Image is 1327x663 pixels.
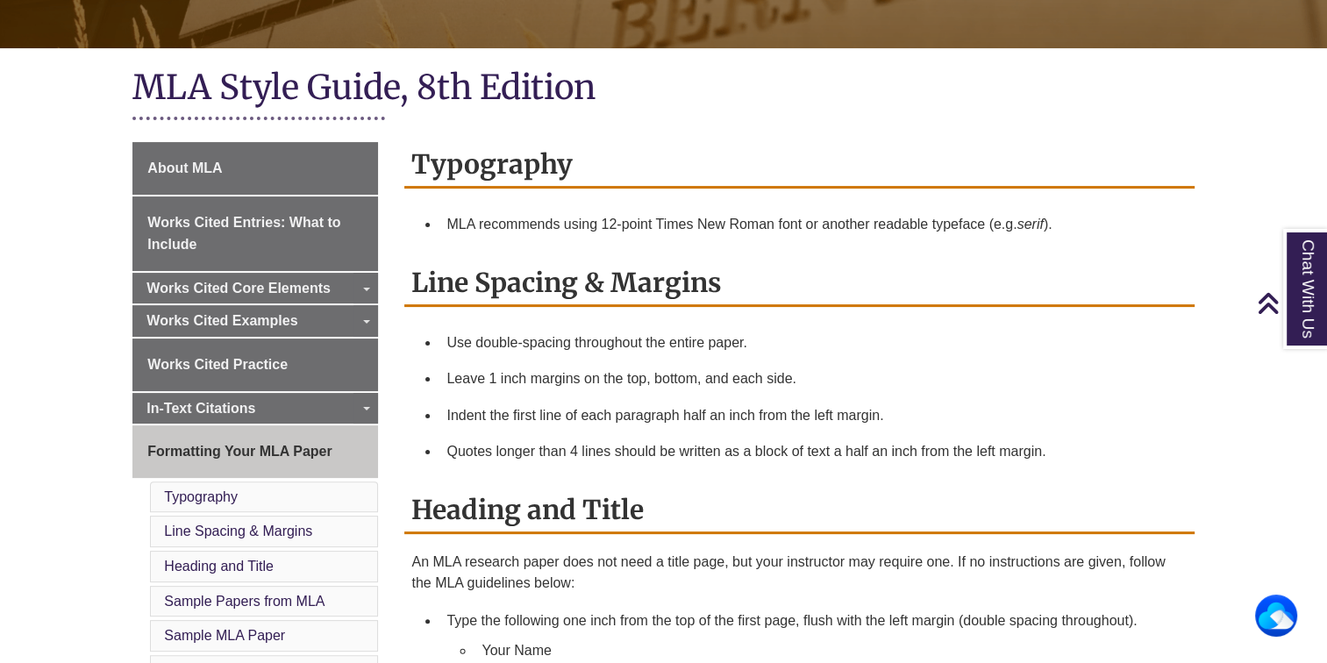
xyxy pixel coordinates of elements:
a: Sample MLA Paper [164,628,285,643]
span: Formatting Your MLA Paper [147,444,332,459]
a: Sample Papers from MLA [164,594,325,609]
em: serif [1017,217,1044,232]
h1: MLA Style Guide, 8th Edition [132,66,1194,112]
a: In-Text Citations [132,393,378,424]
li: MLA recommends using 12-point Times New Roman font or another readable typeface (e.g. ). [439,206,1187,243]
a: Typography [164,489,238,504]
h2: Heading and Title [404,488,1194,534]
a: About MLA [132,142,378,195]
a: Heading and Title [164,559,274,574]
li: Indent the first line of each paragraph half an inch from the left margin. [439,397,1187,434]
span: Works Cited Entries: What to Include [147,215,340,253]
a: Works Cited Core Elements [132,273,378,304]
a: Works Cited Entries: What to Include [132,196,378,271]
span: In-Text Citations [146,401,255,416]
li: Use double-spacing throughout the entire paper. [439,324,1187,361]
h2: Line Spacing & Margins [404,260,1194,307]
p: An MLA research paper does not need a title page, but your instructor may require one. If no inst... [411,552,1187,594]
li: Quotes longer than 4 lines should be written as a block of text a half an inch from the left margin. [439,433,1187,470]
a: Formatting Your MLA Paper [132,425,378,478]
span: Works Cited Practice [147,357,288,372]
span: About MLA [147,160,222,175]
h2: Typography [404,142,1194,189]
a: Line Spacing & Margins [164,524,312,538]
a: Back to Top [1257,291,1323,315]
li: Leave 1 inch margins on the top, bottom, and each side. [439,360,1187,397]
a: Works Cited Practice [132,339,378,391]
span: Works Cited Examples [146,313,297,328]
a: Works Cited Examples [132,305,378,337]
span: Works Cited Core Elements [146,281,331,296]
